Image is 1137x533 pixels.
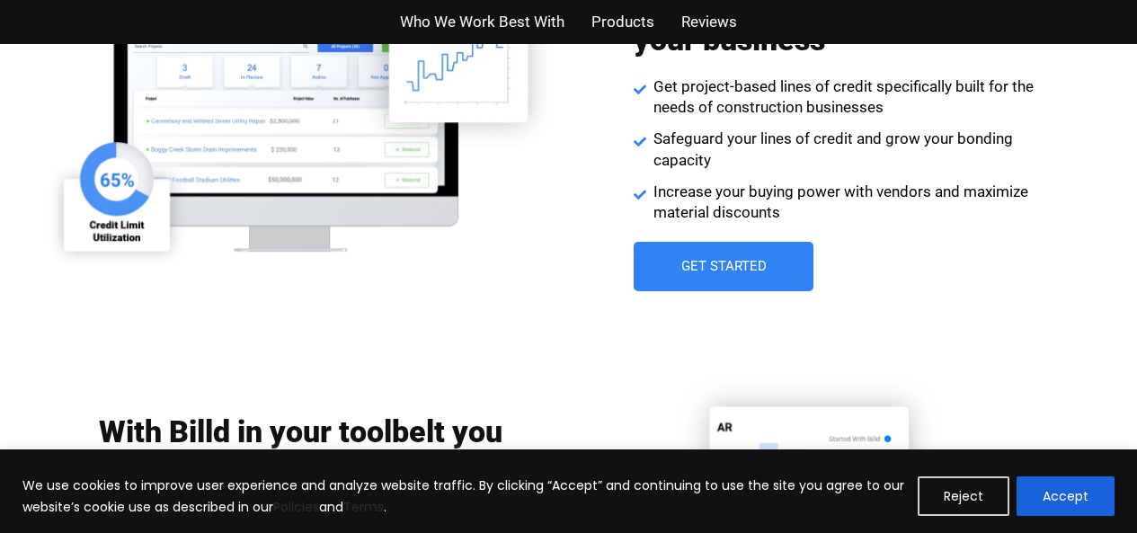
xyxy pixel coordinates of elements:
[343,498,384,516] a: Terms
[649,76,1038,120] span: Get project-based lines of credit specifically built for the needs of construction businesses
[400,9,564,35] a: Who We Work Best With
[649,182,1038,225] span: Increase your buying power with vendors and maximize material discounts
[649,129,1038,172] span: Safeguard your lines of credit and grow your bonding capacity
[1017,476,1115,516] button: Accept
[591,9,654,35] a: Products
[918,476,1009,516] button: Reject
[634,242,813,291] a: Get Started
[22,475,904,518] p: We use cookies to improve user experience and analyze website traffic. By clicking “Accept” and c...
[681,9,737,35] a: Reviews
[99,413,503,523] h2: With Billd in your toolbelt you can plan for your business on your terms
[680,260,766,273] span: Get Started
[273,498,319,516] a: Policies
